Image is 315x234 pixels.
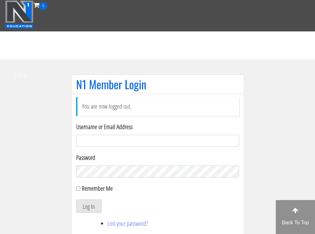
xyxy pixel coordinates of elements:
a: Testimonials [171,29,206,59]
a: Course List [29,29,60,59]
a: Terms & Conditions [249,29,297,59]
a: Lost your password? [108,219,148,228]
label: Remember Me [82,184,113,193]
span: 0 [39,2,47,10]
a: Events [60,29,82,59]
a: Why N1? [144,29,171,59]
li: You are now logged out. [76,97,239,116]
a: Trainer Directory [206,29,249,59]
p: Back To Top [276,219,315,226]
a: 0 [34,1,47,9]
h1: N1 Member Login [76,78,239,90]
label: Username or Email Address [76,122,239,132]
a: FREE Course [82,29,120,59]
label: Password [76,153,239,162]
button: Log In [76,199,102,213]
img: n1-education [5,0,34,29]
a: Certs [10,29,29,59]
a: Log In [10,59,31,90]
a: Contact [120,29,144,59]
